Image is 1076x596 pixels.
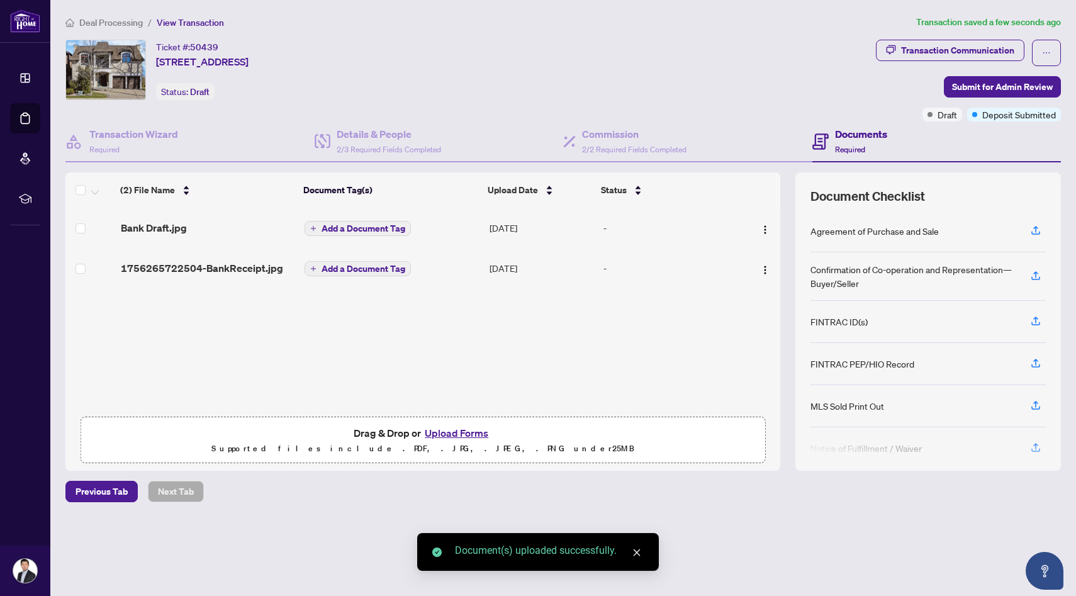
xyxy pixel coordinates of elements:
a: Close [630,546,644,559]
td: [DATE] [485,248,598,288]
th: Document Tag(s) [298,172,483,208]
span: ellipsis [1042,48,1051,57]
span: View Transaction [157,17,224,28]
h4: Transaction Wizard [89,127,178,142]
th: (2) File Name [115,172,298,208]
span: Deposit Submitted [982,108,1056,121]
th: Status [596,172,737,208]
div: - [603,261,736,275]
div: FINTRAC ID(s) [810,315,868,329]
span: check-circle [432,548,442,557]
span: Deal Processing [79,17,143,28]
span: (2) File Name [120,183,175,197]
img: Logo [760,265,770,275]
th: Upload Date [483,172,596,208]
span: Drag & Drop or [354,425,492,441]
article: Transaction saved a few seconds ago [916,15,1061,30]
span: Status [601,183,627,197]
img: IMG-N12300986_1.jpg [66,40,145,99]
span: Bank Draft.jpg [121,220,187,235]
p: Supported files include .PDF, .JPG, .JPEG, .PNG under 25 MB [89,441,757,456]
span: Drag & Drop orUpload FormsSupported files include .PDF, .JPG, .JPEG, .PNG under25MB [81,417,765,464]
td: [DATE] [485,208,598,248]
button: Previous Tab [65,481,138,502]
button: Upload Forms [421,425,492,441]
span: 50439 [190,42,218,53]
span: Draft [190,86,210,98]
span: Add a Document Tag [322,224,405,233]
span: Add a Document Tag [322,264,405,273]
h4: Documents [835,127,887,142]
span: Required [835,145,865,154]
div: Confirmation of Co-operation and Representation—Buyer/Seller [810,262,1016,290]
button: Transaction Communication [876,40,1024,61]
span: 1756265722504-BankReceipt.jpg [121,261,283,276]
div: Transaction Communication [901,40,1014,60]
span: Draft [938,108,957,121]
div: Status: [156,83,215,100]
button: Next Tab [148,481,204,502]
span: Submit for Admin Review [952,77,1053,97]
h4: Details & People [337,127,441,142]
span: close [632,548,641,557]
span: Upload Date [488,183,538,197]
button: Add a Document Tag [305,261,411,277]
span: plus [310,266,317,272]
button: Add a Document Tag [305,261,411,276]
button: Submit for Admin Review [944,76,1061,98]
span: home [65,18,74,27]
span: Document Checklist [810,188,925,205]
span: [STREET_ADDRESS] [156,54,249,69]
div: Agreement of Purchase and Sale [810,224,939,238]
span: 2/3 Required Fields Completed [337,145,441,154]
span: Required [89,145,120,154]
button: Open asap [1026,552,1063,590]
div: FINTRAC PEP/HIO Record [810,357,914,371]
span: 2/2 Required Fields Completed [582,145,687,154]
button: Add a Document Tag [305,220,411,237]
img: logo [10,9,40,33]
img: Logo [760,225,770,235]
h4: Commission [582,127,687,142]
li: / [148,15,152,30]
span: Previous Tab [76,481,128,502]
div: - [603,221,736,235]
button: Logo [755,258,775,278]
div: Document(s) uploaded successfully. [455,543,644,558]
span: plus [310,225,317,232]
button: Logo [755,218,775,238]
img: Profile Icon [13,559,37,583]
div: Ticket #: [156,40,218,54]
button: Add a Document Tag [305,221,411,236]
div: MLS Sold Print Out [810,399,884,413]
